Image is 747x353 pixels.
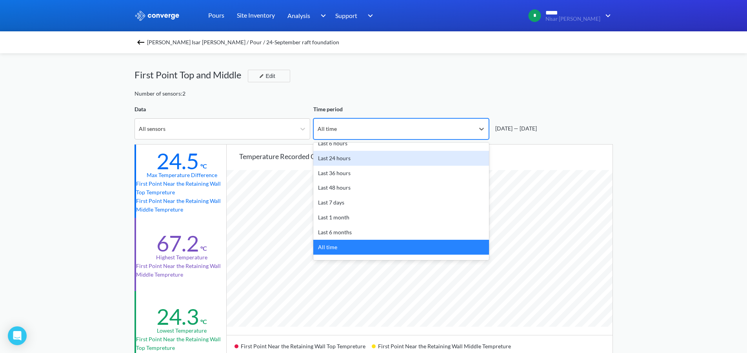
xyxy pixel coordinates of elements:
[156,148,199,174] div: 24.5
[600,11,613,20] img: downArrow.svg
[313,195,489,210] div: Last 7 days
[156,303,199,330] div: 24.3
[147,37,339,48] span: [PERSON_NAME] Isar [PERSON_NAME] / Pour / 24-September raft foundation
[136,335,228,352] p: First Point Near the Retaining Wall Top Tempreture
[335,11,357,20] span: Support
[134,11,180,21] img: logo_ewhite.svg
[315,11,328,20] img: downArrow.svg
[136,262,228,279] p: First Point Near the Retaining Wall Middle Tempreture
[545,16,600,22] span: Nisar [PERSON_NAME]
[313,180,489,195] div: Last 48 hours
[492,124,537,133] div: [DATE] — [DATE]
[313,166,489,181] div: Last 36 hours
[156,230,199,257] div: 67.2
[156,253,207,262] div: Highest temperature
[147,171,217,179] div: Max temperature difference
[313,105,489,114] div: Time period
[136,179,228,197] p: First Point Near the Retaining Wall Top Tempreture
[313,255,489,270] div: Custom
[8,326,27,345] div: Open Intercom Messenger
[139,125,165,133] div: All sensors
[256,71,276,81] div: Edit
[136,38,145,47] img: backspace.svg
[134,67,248,82] div: First Point Top and Middle
[157,326,207,335] div: Lowest temperature
[134,89,185,98] div: Number of sensors: 2
[287,11,310,20] span: Analysis
[313,151,489,166] div: Last 24 hours
[136,197,228,214] p: First Point Near the Retaining Wall Middle Tempreture
[313,225,489,240] div: Last 6 months
[259,74,264,78] img: edit-icon.svg
[363,11,375,20] img: downArrow.svg
[313,240,489,255] div: All time
[318,125,337,133] div: All time
[313,210,489,225] div: Last 1 month
[313,136,489,151] div: Last 6 hours
[134,105,310,114] div: Data
[248,70,290,82] button: Edit
[239,151,613,162] div: Temperature recorded over time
